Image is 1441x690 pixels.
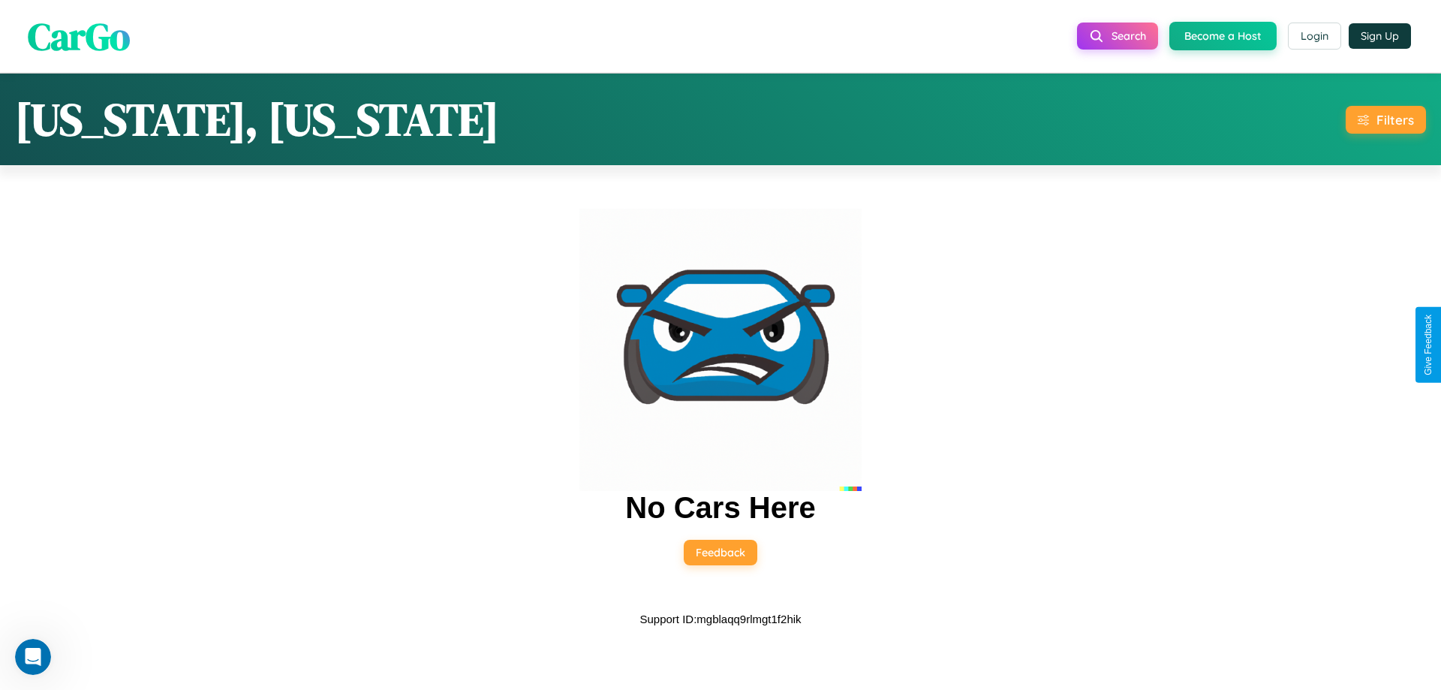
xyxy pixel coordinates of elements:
[684,540,757,565] button: Feedback
[1346,106,1426,134] button: Filters
[1423,315,1433,375] div: Give Feedback
[1376,112,1414,128] div: Filters
[1169,22,1277,50] button: Become a Host
[639,609,801,629] p: Support ID: mgblaqq9rlmgt1f2hik
[15,89,499,150] h1: [US_STATE], [US_STATE]
[579,209,862,491] img: car
[625,491,815,525] h2: No Cars Here
[1077,23,1158,50] button: Search
[15,639,51,675] iframe: Intercom live chat
[1112,29,1146,43] span: Search
[1349,23,1411,49] button: Sign Up
[28,10,130,62] span: CarGo
[1288,23,1341,50] button: Login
